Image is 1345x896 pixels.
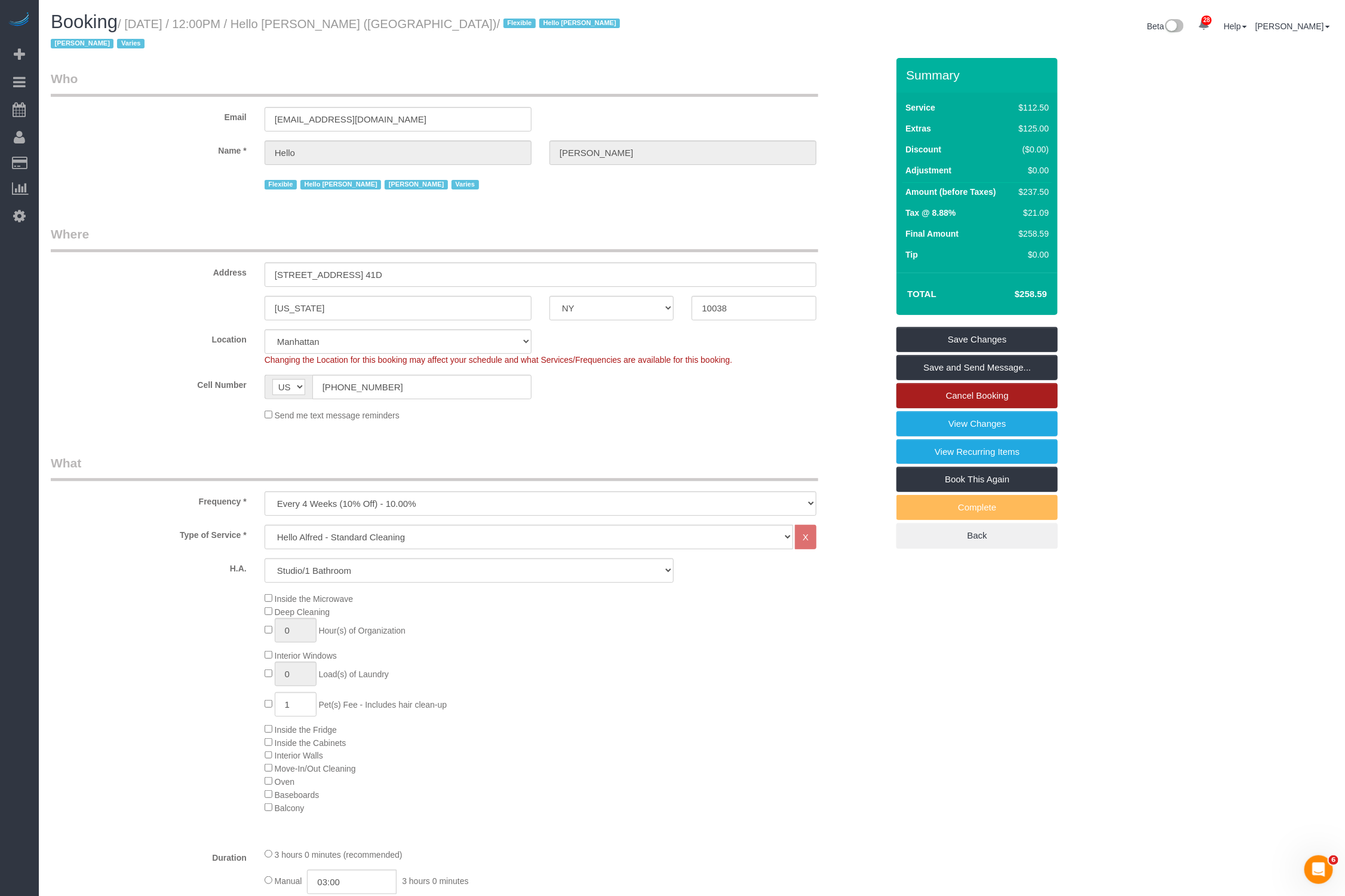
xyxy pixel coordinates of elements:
[905,249,918,261] label: Tip
[905,207,956,219] label: Tax @ 8.88%
[1304,855,1333,884] iframe: Intercom live chat
[1202,16,1212,25] span: 28
[1014,249,1049,261] div: $0.00
[905,123,931,134] label: Extras
[979,289,1047,299] h4: $258.59
[549,140,816,165] input: Last Name
[1014,143,1049,155] div: ($0.00)
[896,383,1058,408] a: Cancel Booking
[42,558,256,574] label: H.A.
[275,651,337,660] span: Interior Windows
[42,375,256,391] label: Cell Number
[51,70,818,97] legend: Who
[265,107,532,132] input: Email
[42,329,256,345] label: Location
[275,751,323,760] span: Interior Walls
[896,523,1058,548] a: Back
[539,19,620,28] span: Hello [PERSON_NAME]
[1014,186,1049,198] div: $237.50
[117,39,145,48] span: Varies
[1147,22,1184,31] a: Beta
[896,327,1058,352] a: Save Changes
[319,669,389,679] span: Load(s) of Laundry
[1224,22,1247,31] a: Help
[1014,164,1049,176] div: $0.00
[42,262,256,279] label: Address
[1192,12,1215,38] a: 28
[905,164,951,176] label: Adjustment
[896,467,1058,492] a: Book This Again
[275,876,302,886] span: Manual
[1329,855,1338,865] span: 6
[1014,207,1049,219] div: $21.09
[265,140,532,165] input: First Name
[51,11,118,32] span: Booking
[42,525,256,541] label: Type of Service *
[319,626,406,635] span: Hour(s) of Organization
[275,738,346,748] span: Inside the Cabinets
[51,225,818,252] legend: Where
[275,411,400,420] span: Send me text message reminders
[275,594,354,604] span: Inside the Microwave
[503,19,536,28] span: Flexible
[300,180,381,189] span: Hello [PERSON_NAME]
[265,180,297,189] span: Flexible
[42,140,256,157] label: Name *
[907,289,936,299] strong: Total
[905,228,959,240] label: Final Amount
[275,607,330,617] span: Deep Cleaning
[1014,102,1049,114] div: $112.50
[452,180,479,189] span: Varies
[275,725,337,735] span: Inside the Fridge
[51,454,818,481] legend: What
[42,107,256,123] label: Email
[905,143,941,155] label: Discount
[896,411,1058,436] a: View Changes
[1255,22,1330,31] a: [PERSON_NAME]
[906,68,1052,82] h3: Summary
[265,355,732,365] span: Changing the Location for this booking may affect your schedule and what Services/Frequencies are...
[275,850,403,860] span: 3 hours 0 minutes (recommended)
[42,848,256,864] label: Duration
[385,180,447,189] span: [PERSON_NAME]
[51,17,624,51] small: / [DATE] / 12:00PM / Hello [PERSON_NAME] ([GEOGRAPHIC_DATA])
[275,764,356,773] span: Move-In/Out Cleaning
[1014,228,1049,240] div: $258.59
[319,700,447,710] span: Pet(s) Fee - Includes hair clean-up
[896,355,1058,380] a: Save and Send Message...
[275,790,320,800] span: Baseboards
[275,777,294,787] span: Oven
[1014,123,1049,134] div: $125.00
[265,296,532,320] input: City
[312,375,532,399] input: Cell Number
[42,491,256,507] label: Frequency *
[7,12,31,29] img: Automaid Logo
[1164,19,1184,35] img: New interface
[896,439,1058,464] a: View Recurring Items
[275,803,305,813] span: Balcony
[905,186,996,198] label: Amount (before Taxes)
[905,102,935,114] label: Service
[51,39,113,48] span: [PERSON_NAME]
[692,296,816,320] input: Zip Code
[402,876,468,886] span: 3 hours 0 minutes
